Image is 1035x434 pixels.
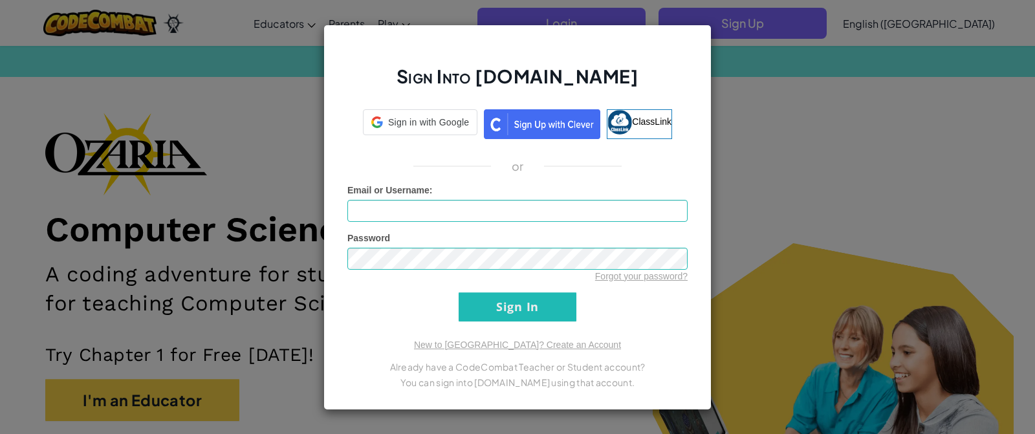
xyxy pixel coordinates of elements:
a: New to [GEOGRAPHIC_DATA]? Create an Account [414,340,621,350]
span: Sign in with Google [388,116,469,129]
p: or [512,158,524,174]
span: ClassLink [632,116,671,126]
a: Forgot your password? [595,271,688,281]
p: You can sign into [DOMAIN_NAME] using that account. [347,374,688,390]
img: classlink-logo-small.png [607,110,632,135]
input: Sign In [459,292,576,321]
img: clever_sso_button@2x.png [484,109,600,139]
label: : [347,184,433,197]
div: Sign in with Google [363,109,477,135]
h2: Sign Into [DOMAIN_NAME] [347,64,688,102]
a: Sign in with Google [363,109,477,139]
span: Email or Username [347,185,430,195]
p: Already have a CodeCombat Teacher or Student account? [347,359,688,374]
span: Password [347,233,390,243]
